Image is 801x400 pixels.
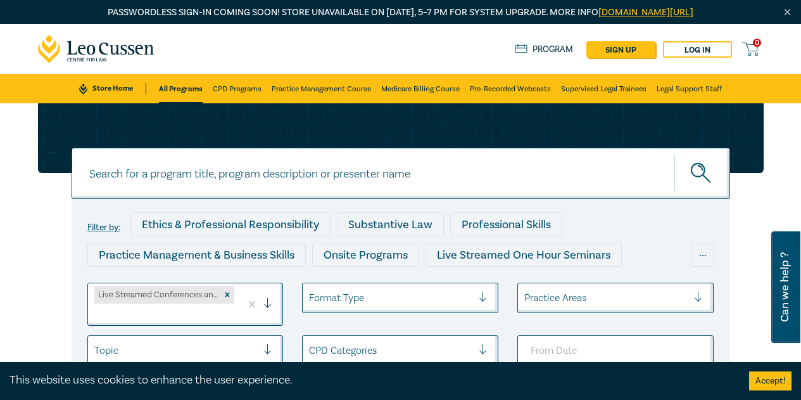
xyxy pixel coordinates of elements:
a: Practice Management Course [272,74,371,103]
p: Passwordless sign-in coming soon! Store unavailable on [DATE], 5–7 PM for system upgrade. More info [38,6,764,20]
a: Store Home [79,83,146,94]
div: Substantive Law [337,212,444,236]
a: Medicare Billing Course [381,74,460,103]
a: sign up [586,41,655,58]
button: Accept cookies [749,371,792,390]
a: Supervised Legal Trainees [561,74,646,103]
input: From Date [517,335,714,366]
input: select [94,307,97,321]
a: Log in [663,41,732,58]
div: Onsite Programs [312,243,419,267]
div: Live Streamed One Hour Seminars [426,243,622,267]
a: Program [515,44,574,55]
label: Filter by: [87,223,120,233]
div: Live Streamed Conferences and Intensives [94,286,221,304]
div: Remove Live Streamed Conferences and Intensives [220,286,234,304]
input: select [524,291,527,305]
div: ... [691,243,714,267]
img: Close [782,7,793,18]
div: Ethics & Professional Responsibility [130,212,331,236]
div: Practice Management & Business Skills [87,243,306,267]
input: select [309,344,312,358]
a: CPD Programs [213,74,262,103]
span: 0 [753,39,761,47]
div: Live Streamed Practical Workshops [332,273,533,297]
a: Legal Support Staff [657,74,722,103]
input: select [94,344,97,358]
div: This website uses cookies to enhance the user experience. [9,372,730,389]
input: select [309,291,312,305]
a: All Programs [159,74,203,103]
span: Can we help ? [779,239,791,335]
div: Professional Skills [450,212,562,236]
a: Pre-Recorded Webcasts [470,74,551,103]
input: Search for a program title, program description or presenter name [72,148,730,199]
div: Live Streamed Conferences and Intensives [87,273,326,297]
a: [DOMAIN_NAME][URL] [598,6,693,18]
